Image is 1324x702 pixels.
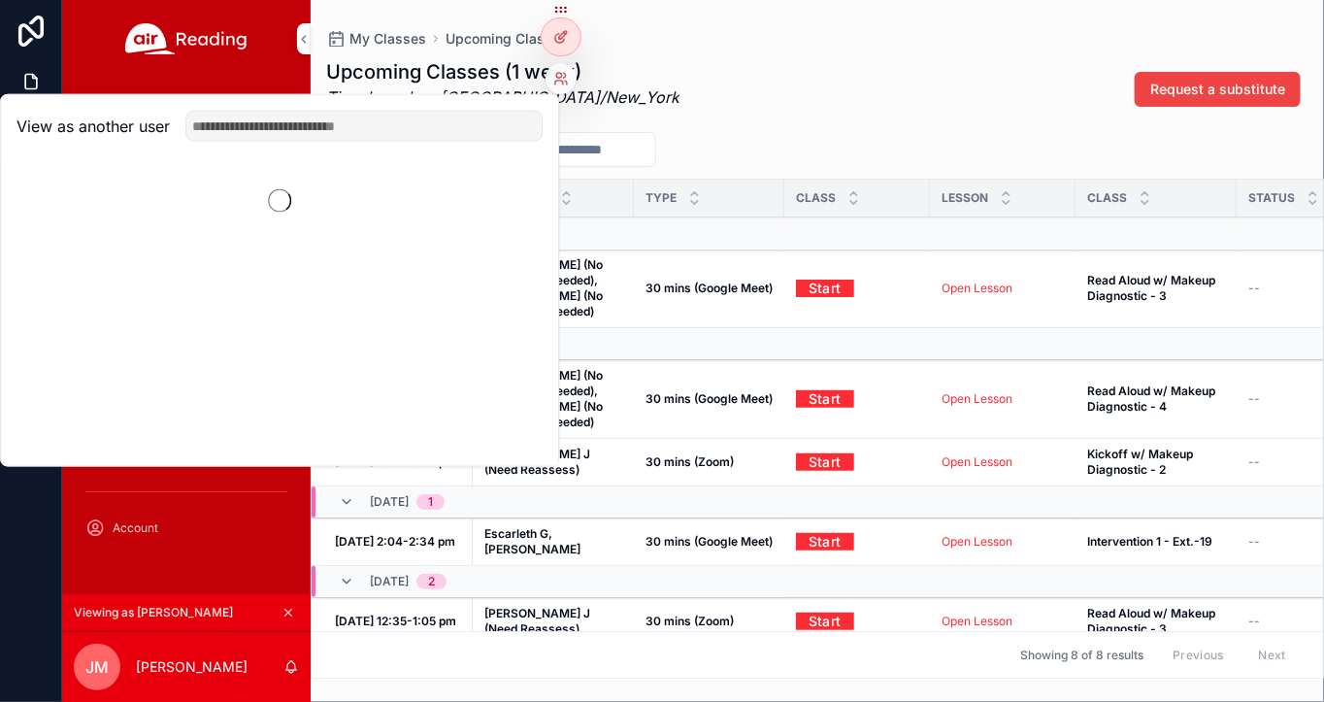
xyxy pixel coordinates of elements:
a: 30 mins (Zoom) [645,454,773,470]
a: 30 mins (Google Meet) [645,281,773,296]
a: Open Lesson [942,614,1064,629]
h2: View as another user [17,115,170,138]
strong: 30 mins (Zoom) [645,614,734,628]
div: scrollable content [62,78,311,571]
span: Class [1087,190,1127,206]
strong: [DATE] 2:04-2:34 pm [335,534,455,549]
a: Start [796,613,918,630]
strong: 30 mins (Google Meet) [645,534,773,549]
strong: Read Aloud w/ Makeup Diagnostic - 3 [1087,606,1218,636]
strong: 30 mins (Zoom) [645,454,734,469]
strong: Kickoff w/ Makeup Diagnostic - 2 [1087,447,1196,477]
a: Upcoming Classes [446,29,568,49]
a: 30 mins (Google Meet) [645,534,773,550]
strong: Read Aloud w/ Makeup Diagnostic - 3 [1087,273,1218,303]
span: -- [1248,281,1260,296]
span: -- [1248,534,1260,550]
a: Start [796,533,918,551]
a: Open Lesson [942,391,1012,406]
strong: [DATE] 12:35-1:05 pm [335,614,456,628]
strong: 30 mins (Google Meet) [645,281,773,295]
span: -- [1248,454,1260,470]
a: Read Aloud w/ Makeup Diagnostic - 4 [1087,384,1225,415]
a: Start [796,273,854,303]
a: [DATE] 2:04-2:34 pm [335,534,461,550]
a: Start [796,526,854,556]
div: 2 [428,574,435,589]
a: Open Lesson [942,454,1064,470]
a: 30 mins (Google Meet) [645,391,773,407]
a: [DATE] 12:35-1:05 pm [335,614,461,629]
span: [DATE] [370,494,409,510]
a: 30 mins (Zoom) [645,614,773,629]
img: App logo [125,23,248,54]
p: [PERSON_NAME] [136,657,248,677]
span: JM [85,655,109,679]
span: My Classes [349,29,426,49]
a: Intervention 1 - Ext.-19 [1087,534,1225,550]
button: Request a substitute [1135,72,1301,107]
strong: Escarleth G, [PERSON_NAME] [484,526,580,556]
a: Open Lesson [942,454,1012,469]
a: Open Lesson [942,281,1064,296]
a: Open Lesson [942,534,1012,549]
span: Type [645,190,677,206]
span: Status [1248,190,1295,206]
a: Open Lesson [942,281,1012,295]
span: Request a substitute [1150,80,1285,99]
strong: Read Aloud w/ Makeup Diagnostic - 4 [1087,384,1218,414]
span: Showing 8 of 8 results [1020,648,1143,663]
a: [PERSON_NAME] J (Need Reassess) [484,606,622,637]
strong: 30 mins (Google Meet) [645,391,773,406]
span: Class [796,190,836,206]
strong: [PERSON_NAME] J (Need Reassess) [484,606,593,636]
a: Read Aloud w/ Makeup Diagnostic - 3 [1087,606,1225,637]
a: Start [796,384,854,414]
a: Start [796,280,918,297]
a: Escarleth G, [PERSON_NAME] [484,526,622,557]
span: -- [1248,391,1260,407]
h1: Upcoming Classes (1 week) [326,58,679,85]
span: Lesson [942,190,988,206]
a: Start [796,447,854,477]
strong: Intervention 1 - Ext.-19 [1087,534,1212,549]
a: Open Lesson [942,534,1064,550]
span: [DATE] [370,574,409,589]
a: Start [796,606,854,636]
a: Kickoff w/ Makeup Diagnostic - 2 [1087,447,1225,478]
div: 1 [428,494,433,510]
em: Time based on [GEOGRAPHIC_DATA]/New_York [326,87,679,107]
a: Open Lesson [942,391,1064,407]
a: Start [796,390,918,408]
a: Start [796,453,918,471]
span: Viewing as [PERSON_NAME] [74,605,233,620]
a: My Classes [326,29,426,49]
span: -- [1248,614,1260,629]
a: My Schedule [74,91,299,126]
a: Read Aloud w/ Makeup Diagnostic - 3 [1087,273,1225,304]
a: Account [74,511,299,546]
span: Account [113,520,158,536]
a: Open Lesson [942,614,1012,628]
